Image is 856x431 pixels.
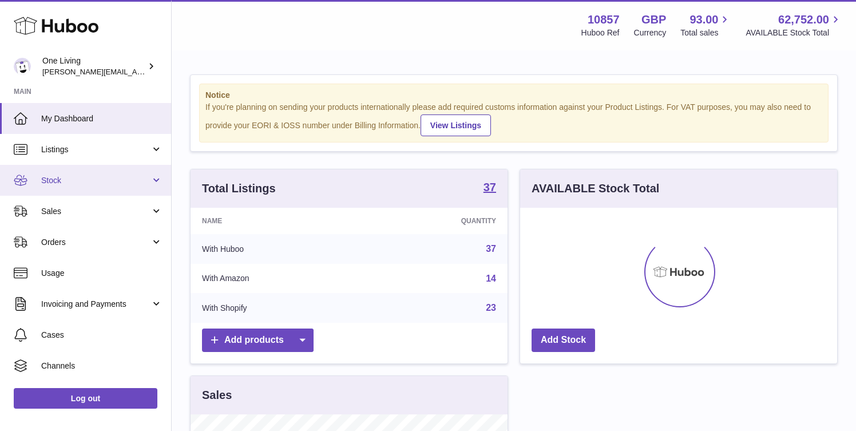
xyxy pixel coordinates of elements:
a: 62,752.00 AVAILABLE Stock Total [746,12,842,38]
a: Add Stock [532,329,595,352]
span: Channels [41,361,163,371]
h3: Sales [202,387,232,403]
h3: Total Listings [202,181,276,196]
span: Sales [41,206,150,217]
div: Currency [634,27,667,38]
span: Usage [41,268,163,279]
strong: GBP [641,12,666,27]
a: 37 [484,181,496,195]
span: 93.00 [689,12,718,27]
span: AVAILABLE Stock Total [746,27,842,38]
span: Listings [41,144,150,155]
a: 37 [486,244,496,254]
td: With Shopify [191,293,364,323]
span: Cases [41,330,163,341]
strong: 37 [484,181,496,193]
td: With Amazon [191,264,364,294]
a: Log out [14,388,157,409]
th: Quantity [364,208,508,234]
span: My Dashboard [41,113,163,124]
a: 14 [486,274,496,283]
a: View Listings [421,114,491,136]
span: Invoicing and Payments [41,299,150,310]
span: Stock [41,175,150,186]
a: 93.00 Total sales [680,12,731,38]
div: If you're planning on sending your products internationally please add required customs informati... [205,102,822,136]
a: Add products [202,329,314,352]
div: Huboo Ref [581,27,620,38]
a: 23 [486,303,496,313]
td: With Huboo [191,234,364,264]
span: Total sales [680,27,731,38]
div: One Living [42,56,145,77]
span: Orders [41,237,150,248]
span: [PERSON_NAME][EMAIL_ADDRESS][DOMAIN_NAME] [42,67,229,76]
strong: Notice [205,90,822,101]
h3: AVAILABLE Stock Total [532,181,659,196]
img: Jessica@oneliving.com [14,58,31,75]
span: 62,752.00 [778,12,829,27]
th: Name [191,208,364,234]
strong: 10857 [588,12,620,27]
